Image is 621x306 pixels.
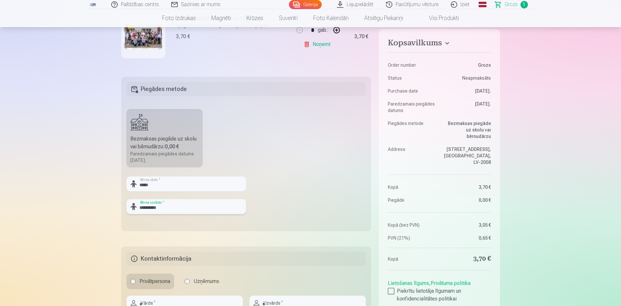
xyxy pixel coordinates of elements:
dd: 3,70 € [443,255,491,264]
dt: Status [388,75,436,81]
dd: 0,65 € [443,235,491,241]
h5: Kontaktinformācija [126,252,366,266]
dt: Order number [388,62,436,68]
span: Grozs [505,1,518,8]
dd: [DATE]. [443,101,491,114]
dt: Piegāde [388,197,436,203]
span: Neapmaksāts [462,75,491,81]
button: Kopsavilkums [388,38,491,50]
div: Paredzamais piegādes datums [DATE]. [130,151,199,164]
a: Foto kalendāri [305,9,356,27]
b: 0,00 € [165,143,179,150]
input: Uzņēmums [185,279,190,284]
a: Privātuma politika [431,280,471,286]
dt: Kopā [388,184,436,190]
dt: Kopā (bez PVN) [388,222,436,228]
div: Bezmaksas piegāde uz skolu vai bērnudārzu : [130,135,199,151]
a: Krūzes [239,9,271,27]
dd: Grozs [443,62,491,68]
h5: Piegādes metode [126,82,366,96]
a: Foto izdrukas [154,9,204,27]
dt: Paredzamais piegādes datums [388,101,436,114]
dd: [STREET_ADDRESS], [GEOGRAPHIC_DATA], LV-2008 [443,146,491,165]
dd: Bezmaksas piegāde uz skolu vai bērnudārzu [443,120,491,140]
a: Magnēti [204,9,239,27]
a: Lietošanas līgums [388,280,429,286]
dt: Kopā [388,255,436,264]
span: 1 [520,1,528,8]
a: Atslēgu piekariņi [356,9,411,27]
dt: Address [388,146,436,165]
label: Uzņēmums [181,274,223,289]
a: Visi produkti [411,9,467,27]
dt: Purchase date [388,88,436,94]
dd: [DATE]. [443,88,491,94]
dt: Piegādes metode [388,120,436,140]
a: Suvenīri [271,9,305,27]
div: 3,70 € [354,35,368,39]
dd: 3,70 € [443,184,491,190]
dd: 0,00 € [443,197,491,203]
div: 3,70 € [176,33,190,40]
img: /fa3 [90,3,97,6]
a: Noņemt [304,38,333,51]
label: Privātpersona [126,274,174,289]
input: Privātpersona [130,279,136,284]
div: gab. [318,22,328,38]
dt: PVN (21%) [388,235,436,241]
dd: 3,05 € [443,222,491,228]
label: Piekrītu lietotāja līgumam un konfidencialitātes politikai [388,287,491,303]
div: , [388,277,491,303]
